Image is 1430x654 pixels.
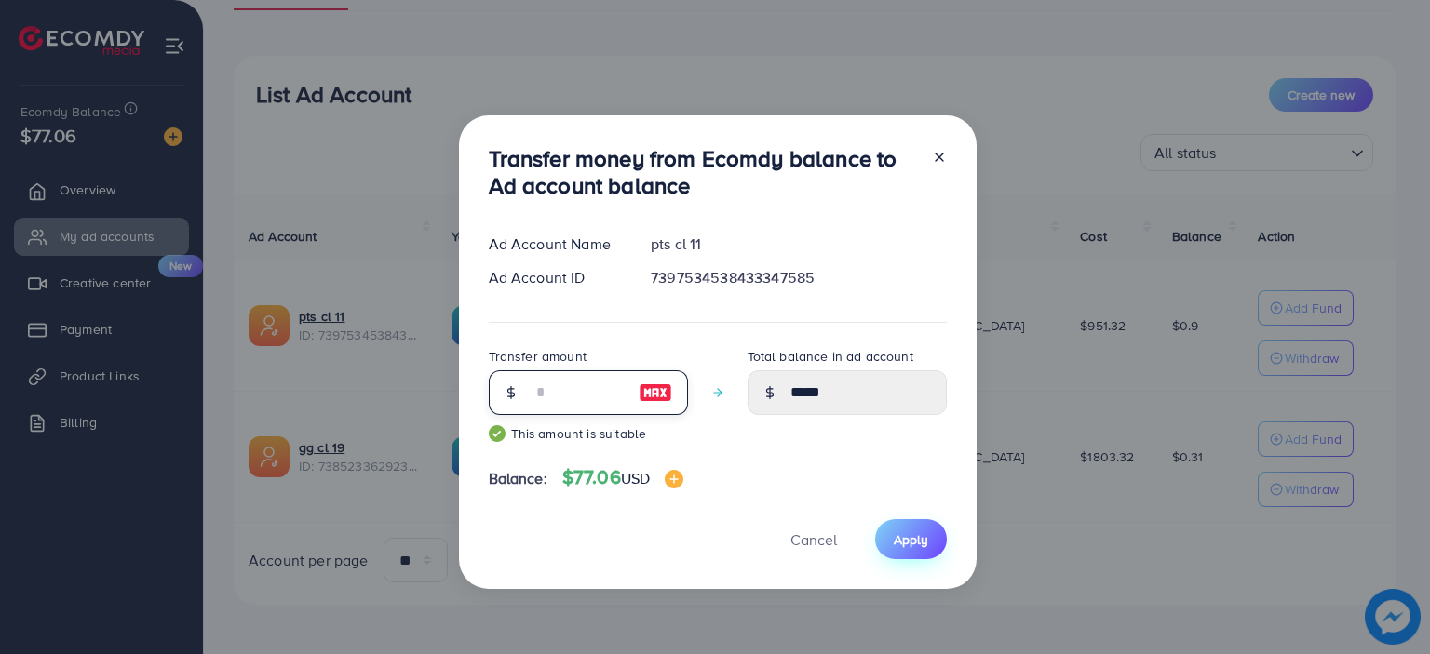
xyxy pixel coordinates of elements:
img: guide [489,425,506,442]
small: This amount is suitable [489,424,688,443]
button: Cancel [767,519,860,559]
span: Cancel [790,529,837,550]
div: 7397534538433347585 [636,267,961,288]
label: Transfer amount [489,347,587,366]
span: Balance: [489,468,547,489]
img: image [639,381,672,404]
img: image [665,470,683,488]
label: Total balance in ad account [748,347,913,366]
span: Apply [894,530,928,549]
div: Ad Account Name [474,234,637,255]
button: Apply [875,519,947,559]
h3: Transfer money from Ecomdy balance to Ad account balance [489,145,917,199]
div: pts cl 11 [636,234,961,255]
div: Ad Account ID [474,267,637,288]
span: USD [621,468,650,488]
h4: $77.06 [562,466,683,489]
